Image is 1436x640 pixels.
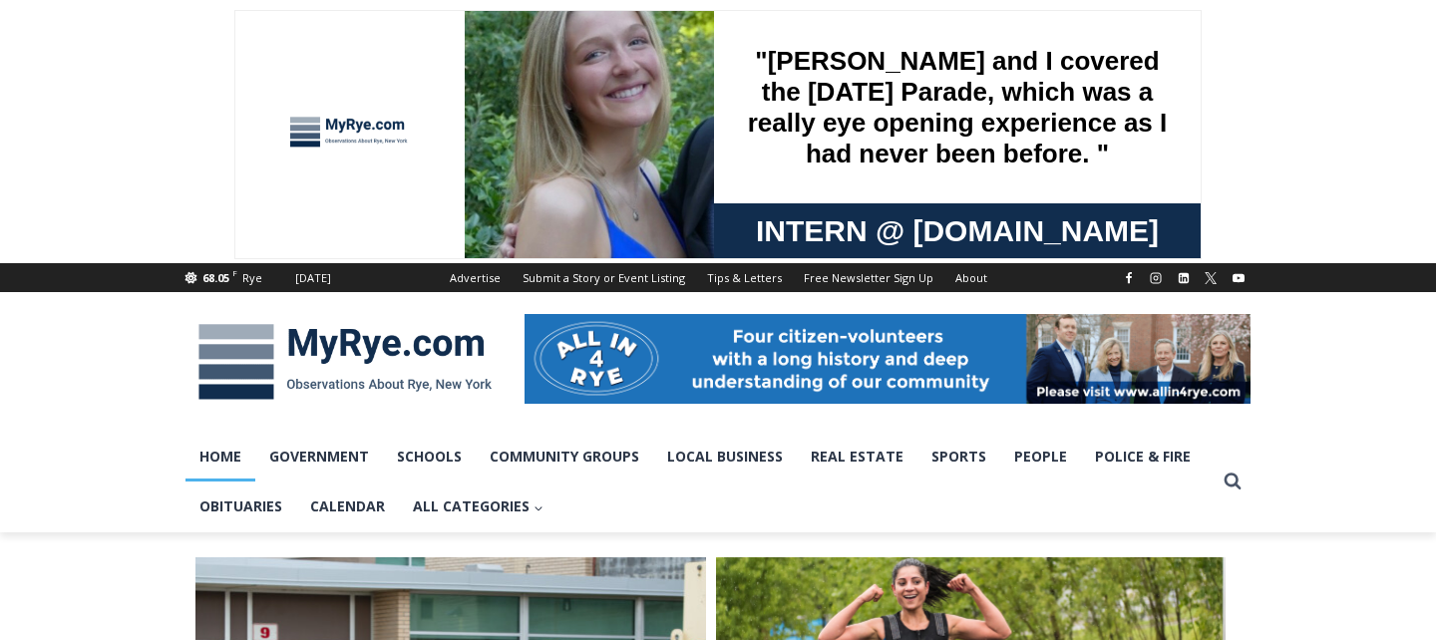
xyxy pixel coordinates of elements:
a: Obituaries [185,481,296,531]
a: Police & Fire [1081,432,1205,481]
a: X [1199,266,1223,290]
a: People [1000,432,1081,481]
div: "[PERSON_NAME] and I covered the [DATE] Parade, which was a really eye opening experience as I ha... [504,1,942,193]
img: All in for Rye [525,314,1251,404]
a: Tips & Letters [696,263,793,292]
a: Open Tues. - Sun. [PHONE_NUMBER] [1,200,200,248]
a: Calendar [296,481,399,531]
a: Submit a Story or Event Listing [512,263,696,292]
nav: Secondary Navigation [439,263,998,292]
a: Linkedin [1172,266,1196,290]
button: Child menu of All Categories [399,481,557,531]
a: Community Groups [476,432,653,481]
div: [DATE] [295,269,331,287]
button: View Search Form [1215,464,1251,499]
a: Real Estate [797,432,917,481]
a: Free Newsletter Sign Up [793,263,944,292]
a: Intern @ [DOMAIN_NAME] [480,193,966,248]
a: Home [185,432,255,481]
a: Instagram [1144,266,1168,290]
span: F [232,267,237,278]
span: Open Tues. - Sun. [PHONE_NUMBER] [6,205,195,281]
a: Schools [383,432,476,481]
a: Local Business [653,432,797,481]
nav: Primary Navigation [185,432,1215,532]
div: Rye [242,269,262,287]
a: YouTube [1227,266,1251,290]
span: Intern @ [DOMAIN_NAME] [522,198,924,243]
a: About [944,263,998,292]
img: MyRye.com [185,310,505,414]
a: Sports [917,432,1000,481]
a: Advertise [439,263,512,292]
a: Facebook [1117,266,1141,290]
div: "the precise, almost orchestrated movements of cutting and assembling sushi and [PERSON_NAME] mak... [205,125,293,238]
a: Government [255,432,383,481]
span: 68.05 [202,270,229,285]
